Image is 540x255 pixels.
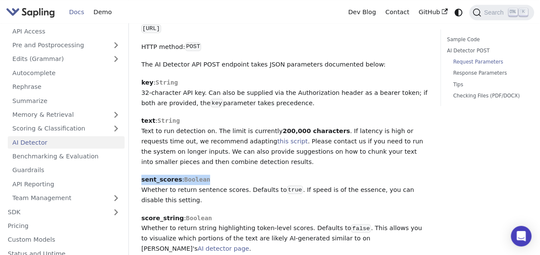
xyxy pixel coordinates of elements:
[447,36,525,44] a: Sample Code
[6,6,55,18] img: Sapling.ai
[107,206,125,218] button: Expand sidebar category 'SDK'
[8,122,125,135] a: Scoring & Classification
[8,150,125,163] a: Benchmarking & Evaluation
[156,79,178,86] span: String
[141,215,184,222] strong: score_string
[141,60,428,70] p: The AI Detector API POST endpoint takes JSON parameters documented below:
[141,213,428,254] p: : Whether to return string highlighting token-level scores. Defaults to . This allows you to visu...
[185,42,201,51] code: POST
[8,67,125,79] a: Autocomplete
[141,176,182,183] strong: sent_scores
[8,164,125,176] a: Guardrails
[3,206,107,218] a: SDK
[141,117,156,124] strong: text
[157,117,180,124] span: String
[8,39,125,52] a: Pre and Postprocessing
[283,127,350,134] strong: 200,000 characters
[8,25,125,37] a: API Access
[141,116,428,167] p: : Text to run detection on. The limit is currently . If latency is high or requests time out, we ...
[511,226,531,246] div: Open Intercom Messenger
[8,136,125,149] a: AI Detector
[453,58,522,66] a: Request Parameters
[211,99,223,107] code: key
[452,6,465,18] button: Switch between dark and light mode (currently system mode)
[64,6,89,19] a: Docs
[351,224,371,233] code: false
[141,78,428,108] p: : 32-character API key. Can also be supplied via the Authorization header as a bearer token; if b...
[453,81,522,89] a: Tips
[447,47,525,55] a: AI Detector POST
[287,185,303,194] code: true
[343,6,380,19] a: Dev Blog
[414,6,452,19] a: GitHub
[8,53,125,65] a: Edits (Grammar)
[6,6,58,18] a: Sapling.ai
[184,176,211,183] span: Boolean
[469,5,534,20] button: Search (Ctrl+K)
[141,175,428,205] p: : Whether to return sentence scores. Defaults to . If speed is of the essence, you can disable th...
[141,79,153,86] strong: key
[453,92,522,100] a: Checking Files (PDF/DOCX)
[519,8,528,16] kbd: K
[8,94,125,107] a: Summarize
[8,192,125,204] a: Team Management
[198,245,249,252] a: AI detector page
[141,24,161,33] code: [URL]
[3,234,125,246] a: Custom Models
[89,6,116,19] a: Demo
[277,138,308,145] a: this script
[453,69,522,77] a: Response Parameters
[481,9,509,16] span: Search
[3,220,125,232] a: Pricing
[8,81,125,93] a: Rephrase
[141,42,428,52] p: HTTP method:
[8,109,125,121] a: Memory & Retrieval
[186,215,212,222] span: Boolean
[8,178,125,190] a: API Reporting
[381,6,414,19] a: Contact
